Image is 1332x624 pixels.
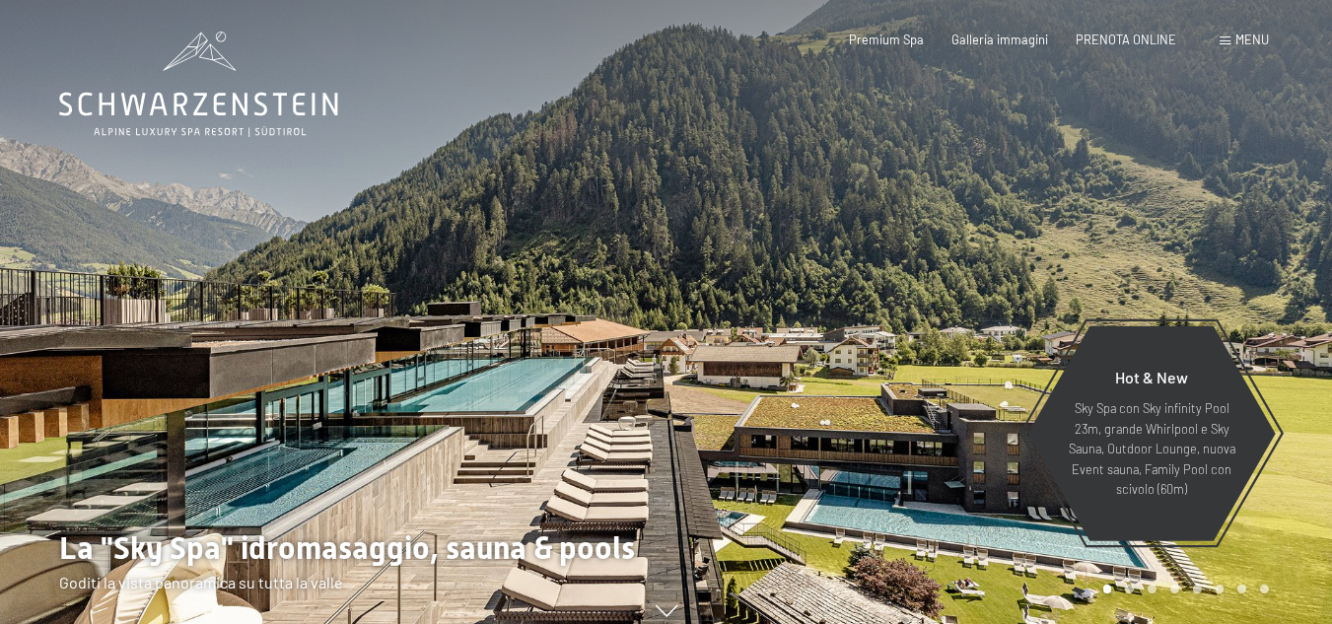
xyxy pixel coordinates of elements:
[1026,325,1277,542] a: Hot & New Sky Spa con Sky infinity Pool 23m, grande Whirlpool e Sky Sauna, Outdoor Lounge, nuova ...
[951,32,1048,47] a: Galleria immagini
[1260,585,1269,593] div: Carousel Page 8
[1148,585,1157,593] div: Carousel Page 3
[1076,32,1176,47] a: PRENOTA ONLINE
[1235,32,1269,47] span: Menu
[1096,585,1269,593] div: Carousel Pagination
[1103,585,1112,593] div: Carousel Page 1 (Current Slide)
[1237,585,1246,593] div: Carousel Page 7
[1216,585,1225,593] div: Carousel Page 6
[1125,585,1134,593] div: Carousel Page 2
[1193,585,1202,593] div: Carousel Page 5
[1115,368,1188,386] span: Hot & New
[1170,585,1179,593] div: Carousel Page 4
[849,32,924,47] a: Premium Spa
[1066,398,1237,499] p: Sky Spa con Sky infinity Pool 23m, grande Whirlpool e Sky Sauna, Outdoor Lounge, nuova Event saun...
